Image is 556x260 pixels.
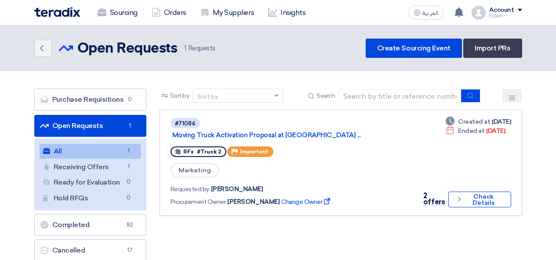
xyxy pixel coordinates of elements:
[197,149,221,155] span: #Truck 2
[40,175,141,190] a: Ready for Evaluation
[171,197,226,207] span: Procurement Owner
[184,44,186,52] span: 1
[446,126,505,135] div: [DATE]
[408,6,443,20] button: العربية
[172,131,392,139] a: Moving Truck Activation Proposal at [GEOGRAPHIC_DATA] ...
[458,126,484,135] span: Ended at
[125,246,135,255] span: 17
[34,214,146,236] a: Completed82
[91,3,145,22] a: Sourcing
[34,7,80,17] img: Teradix logo
[463,39,522,58] a: Import PRs
[423,192,445,206] span: 2 offers
[240,149,268,155] span: Important
[34,89,146,110] a: Purchase Requisitions0
[197,92,218,101] div: Sort by
[124,193,134,203] span: 0
[77,40,178,57] h2: Open Requests
[472,6,486,20] img: profile_test.png
[40,144,141,159] a: All
[448,192,511,207] button: Check Details
[489,14,522,18] div: Eslam
[489,7,514,14] div: Account
[34,115,146,137] a: Open Requests1
[227,197,280,207] span: [PERSON_NAME]
[175,121,196,126] div: #71084
[171,185,209,194] span: Requested by
[422,10,438,16] span: العربية
[281,197,332,207] span: Change Owner
[171,163,219,178] span: Marketing
[170,91,189,100] span: Sort by
[40,191,141,206] a: Hold RFQs
[184,43,215,53] span: Requests
[338,89,462,103] input: Search by title or reference number
[193,3,261,22] a: My Suppliers
[366,39,462,58] a: Create Sourcing Event
[261,3,313,22] a: Insights
[125,121,135,130] span: 1
[316,91,335,100] span: Search
[124,146,134,156] span: 1
[145,3,193,22] a: Orders
[211,185,263,194] span: [PERSON_NAME]
[124,162,134,171] span: 1
[40,160,141,175] a: Receiving Offers
[446,117,511,126] div: [DATE]
[458,117,490,126] span: Created at
[125,95,135,104] span: 0
[183,149,194,155] span: RFx
[125,221,135,229] span: 82
[124,178,134,187] span: 0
